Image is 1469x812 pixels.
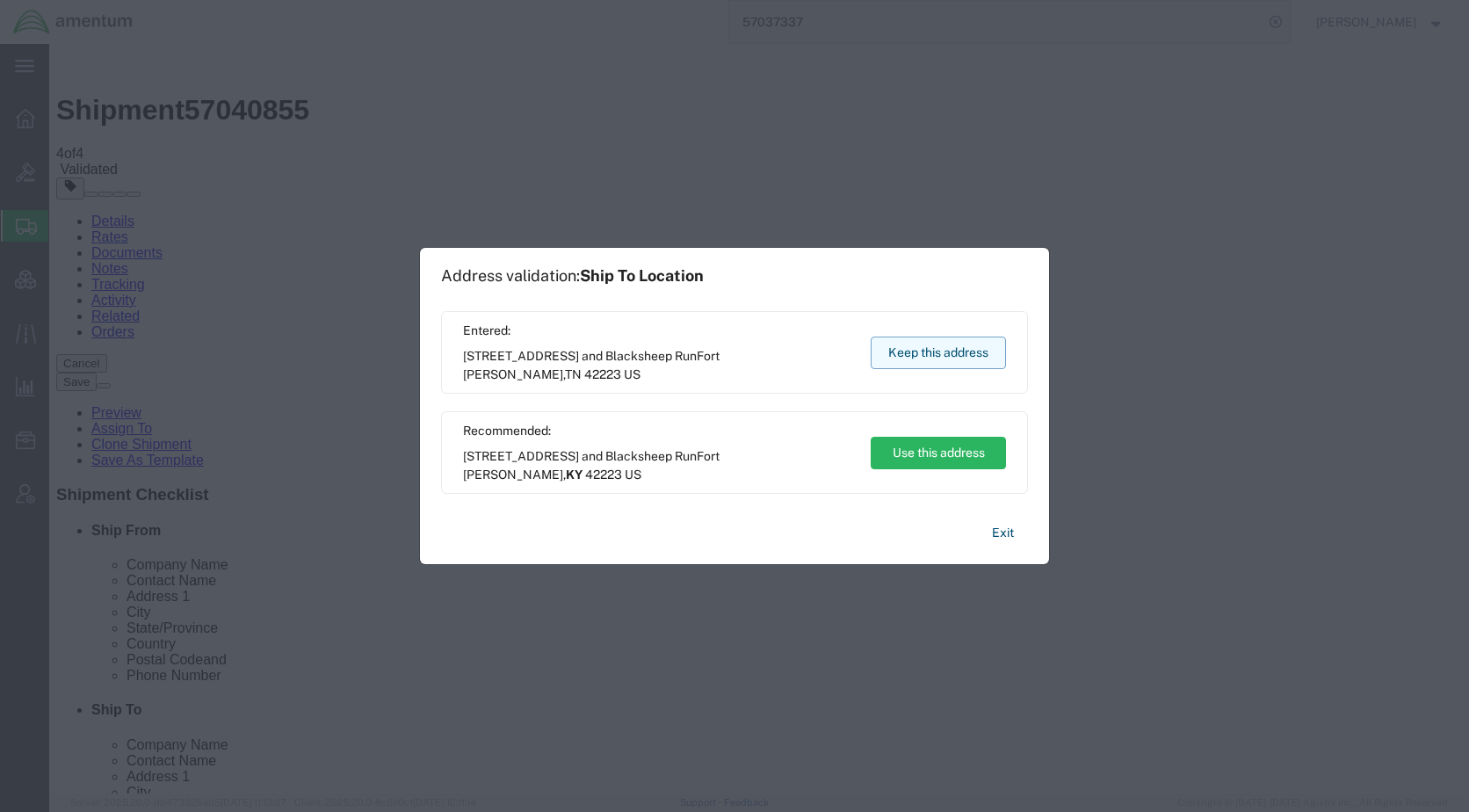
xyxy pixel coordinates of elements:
[441,266,704,286] h1: Address validation:
[624,367,640,381] span: US
[463,447,854,484] span: [STREET_ADDRESS] and Blacksheep Run ,
[871,437,1006,469] button: Use this address
[463,347,854,384] span: [STREET_ADDRESS] and Blacksheep Run ,
[463,422,854,440] span: Recommended:
[580,266,704,285] span: Ship To Location
[463,322,854,340] span: Entered:
[978,518,1028,548] button: Exit
[584,367,621,381] span: 42223
[565,367,582,381] span: TN
[463,449,720,482] span: Fort [PERSON_NAME]
[871,337,1006,369] button: Keep this address
[566,468,583,482] span: KY
[585,468,622,482] span: 42223
[463,349,720,381] span: Fort [PERSON_NAME]
[625,468,641,482] span: US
